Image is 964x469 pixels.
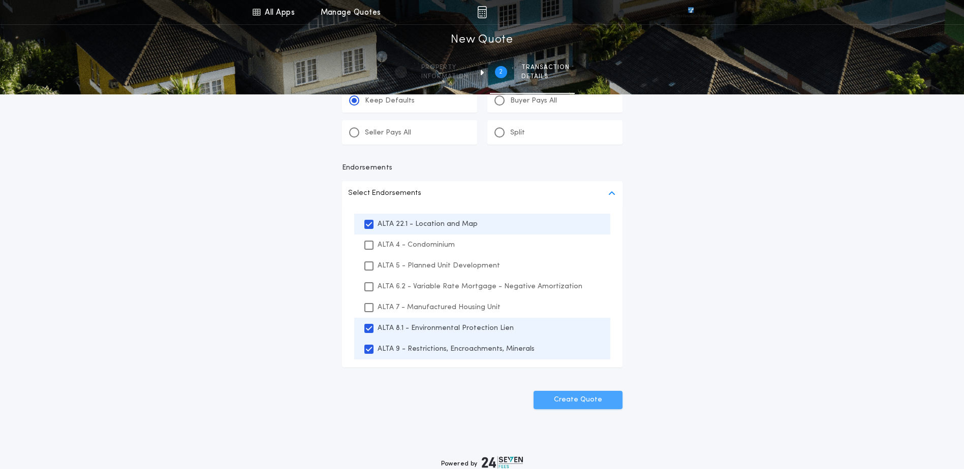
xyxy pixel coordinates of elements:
[378,240,455,250] p: ALTA 4 - Condominium
[342,206,623,367] ul: Select Endorsements
[510,96,557,106] p: Buyer Pays All
[365,96,415,106] p: Keep Defaults
[348,187,421,199] p: Select Endorsements
[378,323,514,333] p: ALTA 8.1 - Environmental Protection Lien
[521,63,570,72] span: Transaction
[482,456,523,468] img: logo
[378,281,582,292] p: ALTA 6.2 - Variable Rate Mortgage - Negative Amortization
[365,128,411,138] p: Seller Pays All
[669,7,712,17] img: vs-icon
[342,163,623,173] p: Endorsements
[451,32,513,48] h1: New Quote
[378,260,500,271] p: ALTA 5 - Planned Unit Development
[421,73,469,81] span: information
[499,68,503,76] h2: 2
[342,181,623,206] button: Select Endorsements
[441,456,523,468] div: Powered by
[421,63,469,72] span: Property
[477,6,487,18] img: img
[378,219,478,229] p: ALTA 22.1 - Location and Map
[534,391,623,409] button: Create Quote
[510,128,525,138] p: Split
[521,73,570,81] span: details
[378,344,535,354] p: ALTA 9 - Restrictions, Encroachments, Minerals
[378,302,501,313] p: ALTA 7 - Manufactured Housing Unit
